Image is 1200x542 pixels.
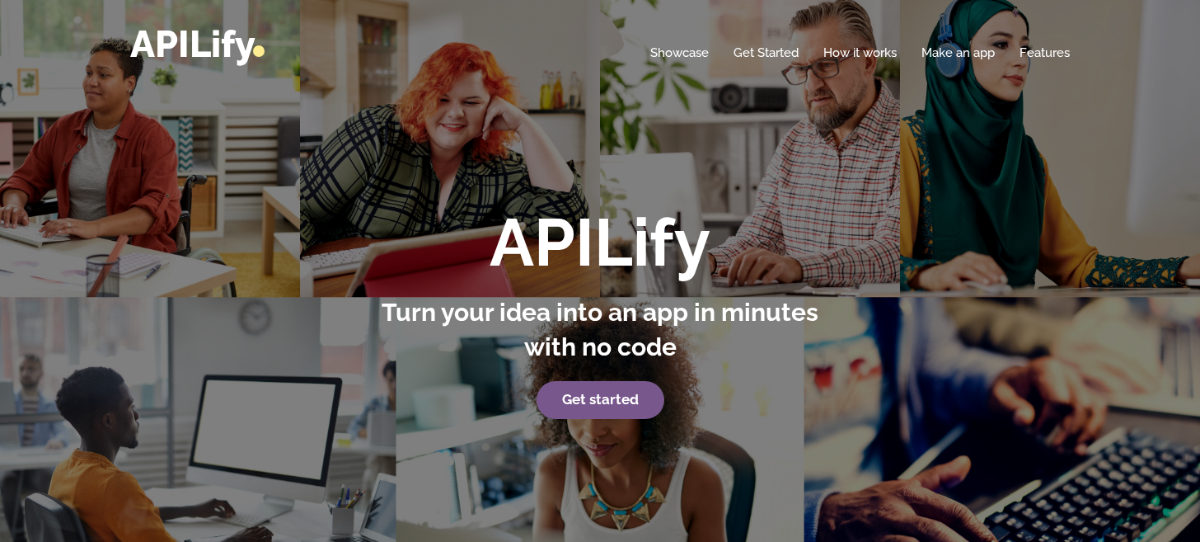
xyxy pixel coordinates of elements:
a: Make an app [921,45,995,61]
a: How it works [823,45,897,61]
a: APILify [130,22,265,66]
a: Features [1020,45,1070,61]
strong: Get started [562,391,639,408]
strong: Turn your idea into an app in minutes with no code [382,298,818,361]
a: Get started [537,381,664,419]
a: Showcase [650,45,709,61]
a: Get Started [734,45,799,61]
strong: APILify [490,204,710,281]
